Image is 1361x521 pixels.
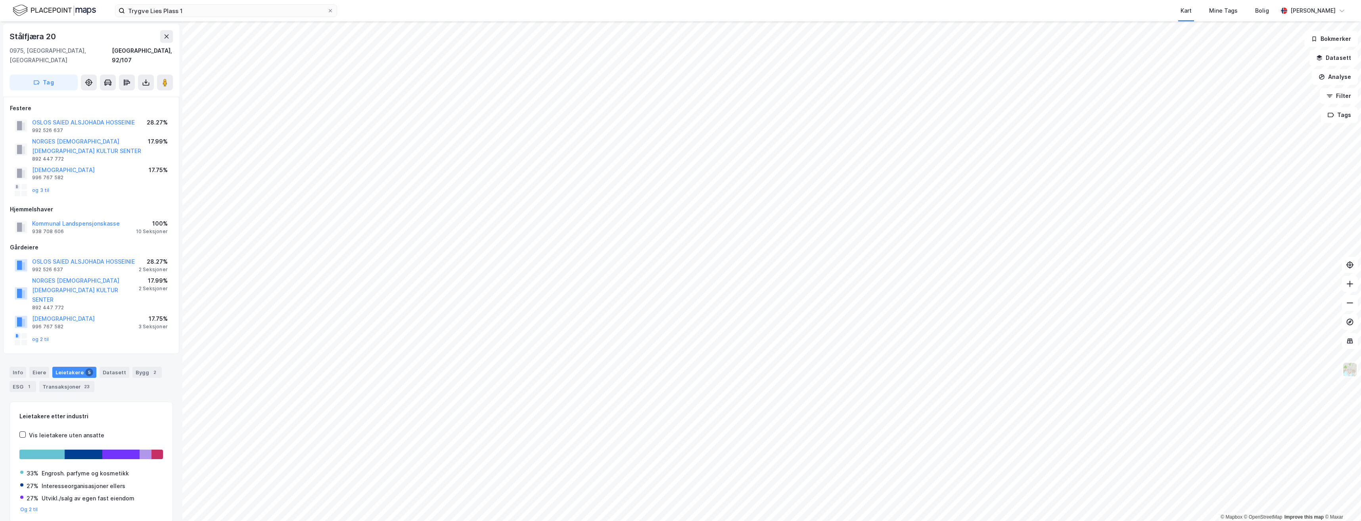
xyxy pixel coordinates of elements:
[29,431,104,440] div: Vis leietakere uten ansatte
[1244,514,1282,520] a: OpenStreetMap
[25,383,33,391] div: 1
[10,381,36,392] div: ESG
[52,367,96,378] div: Leietakere
[19,412,163,421] div: Leietakere etter industri
[1181,6,1192,15] div: Kart
[42,494,134,503] div: Utvikl./salg av egen fast eiendom
[32,127,63,134] div: 992 526 637
[138,314,168,324] div: 17.75%
[27,494,38,503] div: 27%
[32,266,63,273] div: 992 526 637
[1209,6,1238,15] div: Mine Tags
[10,243,173,252] div: Gårdeiere
[85,368,93,376] div: 5
[100,367,129,378] div: Datasett
[32,228,64,235] div: 938 708 606
[1342,362,1357,377] img: Z
[149,165,168,175] div: 17.75%
[136,219,168,228] div: 100%
[27,481,38,491] div: 27%
[42,469,129,478] div: Engrosh. parfyme og kosmetikk
[1221,514,1242,520] a: Mapbox
[10,75,78,90] button: Tag
[1321,107,1358,123] button: Tags
[10,103,173,113] div: Festere
[151,368,159,376] div: 2
[1309,50,1358,66] button: Datasett
[136,228,168,235] div: 10 Seksjoner
[1284,514,1324,520] a: Improve this map
[10,205,173,214] div: Hjemmelshaver
[42,481,125,491] div: Interesseorganisasjoner ellers
[32,156,64,162] div: 892 447 772
[82,383,91,391] div: 23
[112,46,173,65] div: [GEOGRAPHIC_DATA], 92/107
[1320,88,1358,104] button: Filter
[132,367,162,378] div: Bygg
[147,118,168,127] div: 28.27%
[139,276,168,285] div: 17.99%
[27,469,38,478] div: 33%
[10,46,112,65] div: 0975, [GEOGRAPHIC_DATA], [GEOGRAPHIC_DATA]
[1304,31,1358,47] button: Bokmerker
[39,381,94,392] div: Transaksjoner
[139,285,168,292] div: 2 Seksjoner
[10,30,58,43] div: Stålfjæra 20
[13,4,96,17] img: logo.f888ab2527a4732fd821a326f86c7f29.svg
[32,305,64,311] div: 892 447 772
[139,257,168,266] div: 28.27%
[138,324,168,330] div: 3 Seksjoner
[20,506,38,513] button: Og 2 til
[1290,6,1336,15] div: [PERSON_NAME]
[29,367,49,378] div: Eiere
[1255,6,1269,15] div: Bolig
[32,174,63,181] div: 996 767 582
[32,324,63,330] div: 996 767 582
[125,5,327,17] input: Søk på adresse, matrikkel, gårdeiere, leietakere eller personer
[148,137,168,146] div: 17.99%
[139,266,168,273] div: 2 Seksjoner
[1312,69,1358,85] button: Analyse
[1321,483,1361,521] iframe: Chat Widget
[10,367,26,378] div: Info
